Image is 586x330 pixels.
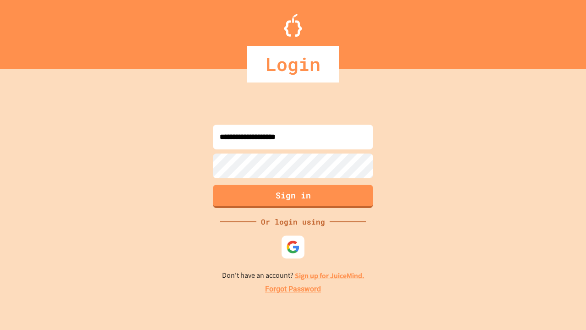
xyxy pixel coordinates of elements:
a: Sign up for JuiceMind. [295,271,364,280]
img: Logo.svg [284,14,302,37]
button: Sign in [213,185,373,208]
div: Login [247,46,339,82]
iframe: chat widget [548,293,577,321]
iframe: chat widget [510,253,577,292]
p: Don't have an account? [222,270,364,281]
img: google-icon.svg [286,240,300,254]
a: Forgot Password [265,284,321,295]
div: Or login using [256,216,330,227]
